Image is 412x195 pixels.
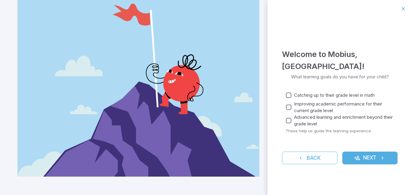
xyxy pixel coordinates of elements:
span: Advanced learning and enrichment beyond their grade level [294,114,393,127]
span: Catching up to their grade level in math [294,92,375,99]
span: Improving academic performance for their current grade level [294,101,393,114]
p: These help us guide the learning experience. [286,128,398,134]
h4: Welcome to Mobius , [GEOGRAPHIC_DATA] ! [282,48,398,72]
button: Back [282,152,338,164]
p: What learning goals do you have for your child? [291,74,389,80]
button: Next [342,152,398,164]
